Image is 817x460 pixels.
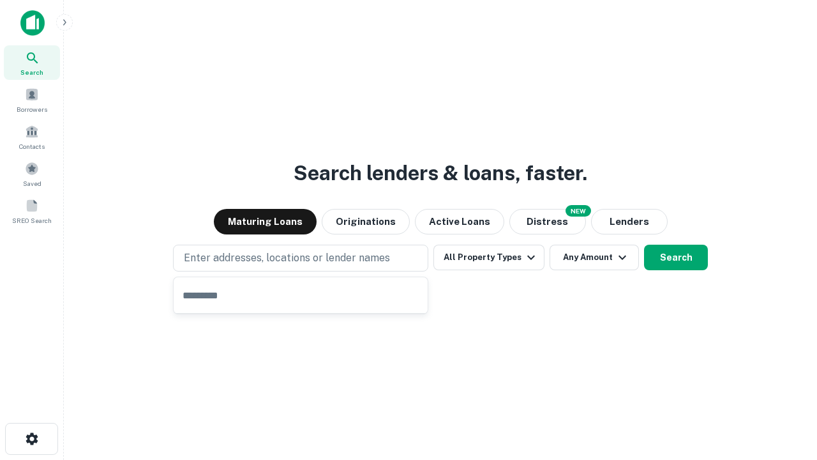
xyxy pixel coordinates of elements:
img: capitalize-icon.png [20,10,45,36]
button: Any Amount [550,245,639,270]
button: All Property Types [433,245,544,270]
div: NEW [566,205,591,217]
span: Borrowers [17,104,47,114]
span: Saved [23,178,41,188]
a: SREO Search [4,194,60,228]
button: Originations [322,209,410,234]
button: Search [644,245,708,270]
button: Enter addresses, locations or lender names [173,245,428,272]
h3: Search lenders & loans, faster. [294,158,587,188]
button: Maturing Loans [214,209,317,234]
a: Contacts [4,119,60,154]
button: Search distressed loans with lien and other non-mortgage details. [509,209,586,234]
a: Saved [4,157,60,191]
button: Lenders [591,209,668,234]
span: SREO Search [12,215,52,226]
span: Contacts [19,141,45,151]
iframe: Chat Widget [753,358,817,419]
a: Borrowers [4,82,60,117]
p: Enter addresses, locations or lender names [184,250,390,266]
a: Search [4,45,60,80]
button: Active Loans [415,209,504,234]
span: Search [20,67,43,77]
